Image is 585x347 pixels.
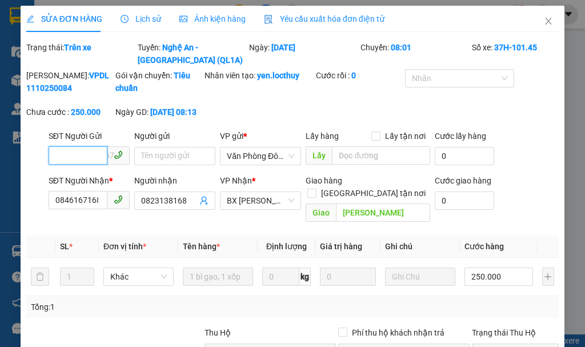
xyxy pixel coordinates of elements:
[26,106,113,118] div: Chưa cước :
[179,15,187,23] span: picture
[114,195,123,204] span: phone
[103,242,146,251] span: Đơn vị tính
[264,14,384,23] span: Yêu cầu xuất hóa đơn điện tử
[227,192,294,209] span: BX Lam Hồng
[320,268,376,286] input: 0
[115,69,202,94] div: Gói vận chuyển:
[435,131,486,141] label: Cước lấy hàng
[31,268,49,286] button: delete
[26,14,102,23] span: SỬA ĐƠN HÀNG
[320,242,362,251] span: Giá trị hàng
[205,69,314,82] div: Nhân viên tạo:
[183,268,253,286] input: VD: Bàn, Ghế
[137,41,248,66] div: Tuyến:
[391,43,411,52] b: 08:01
[472,326,559,339] div: Trạng thái Thu Hộ
[31,301,227,313] div: Tổng: 1
[220,130,301,142] div: VP gửi
[494,43,537,52] b: 37H-101.45
[306,131,339,141] span: Lấy hàng
[435,147,495,165] input: Cước lấy hàng
[134,174,215,187] div: Người nhận
[332,146,430,165] input: Dọc đường
[316,187,430,200] span: [GEOGRAPHIC_DATA] tận nơi
[64,43,91,52] b: Trên xe
[347,326,449,339] span: Phí thu hộ khách nhận trả
[306,146,332,165] span: Lấy
[435,192,495,210] input: Cước giao hàng
[306,176,342,185] span: Giao hàng
[257,71,299,80] b: yen.locthuy
[134,130,215,142] div: Người gửi
[359,41,471,66] div: Chuyến:
[264,15,273,24] img: icon
[351,71,356,80] b: 0
[179,14,246,23] span: Ảnh kiện hàng
[299,268,311,286] span: kg
[464,242,504,251] span: Cước hàng
[115,106,202,118] div: Ngày GD:
[183,242,220,251] span: Tên hàng
[435,176,491,185] label: Cước giao hàng
[532,6,564,38] button: Close
[542,268,554,286] button: plus
[380,236,460,258] th: Ghi chú
[385,268,455,286] input: Ghi Chú
[205,328,231,337] span: Thu Hộ
[114,150,123,159] span: phone
[316,69,403,82] div: Cước rồi :
[336,204,430,222] input: Dọc đường
[121,15,129,23] span: clock-circle
[121,14,161,23] span: Lịch sử
[150,107,197,117] b: [DATE] 08:13
[49,174,130,187] div: SĐT Người Nhận
[271,43,295,52] b: [DATE]
[306,204,336,222] span: Giao
[544,17,553,26] span: close
[380,130,430,142] span: Lấy tận nơi
[266,242,307,251] span: Định lượng
[60,242,69,251] span: SL
[471,41,560,66] div: Số xe:
[110,268,167,285] span: Khác
[227,147,294,165] span: Văn Phòng Đô Lương
[26,69,113,94] div: [PERSON_NAME]:
[26,15,34,23] span: edit
[248,41,359,66] div: Ngày:
[71,107,101,117] b: 250.000
[220,176,252,185] span: VP Nhận
[199,196,209,205] span: user-add
[25,41,137,66] div: Trạng thái:
[138,43,243,65] b: Nghệ An - [GEOGRAPHIC_DATA] (QL1A)
[49,130,130,142] div: SĐT Người Gửi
